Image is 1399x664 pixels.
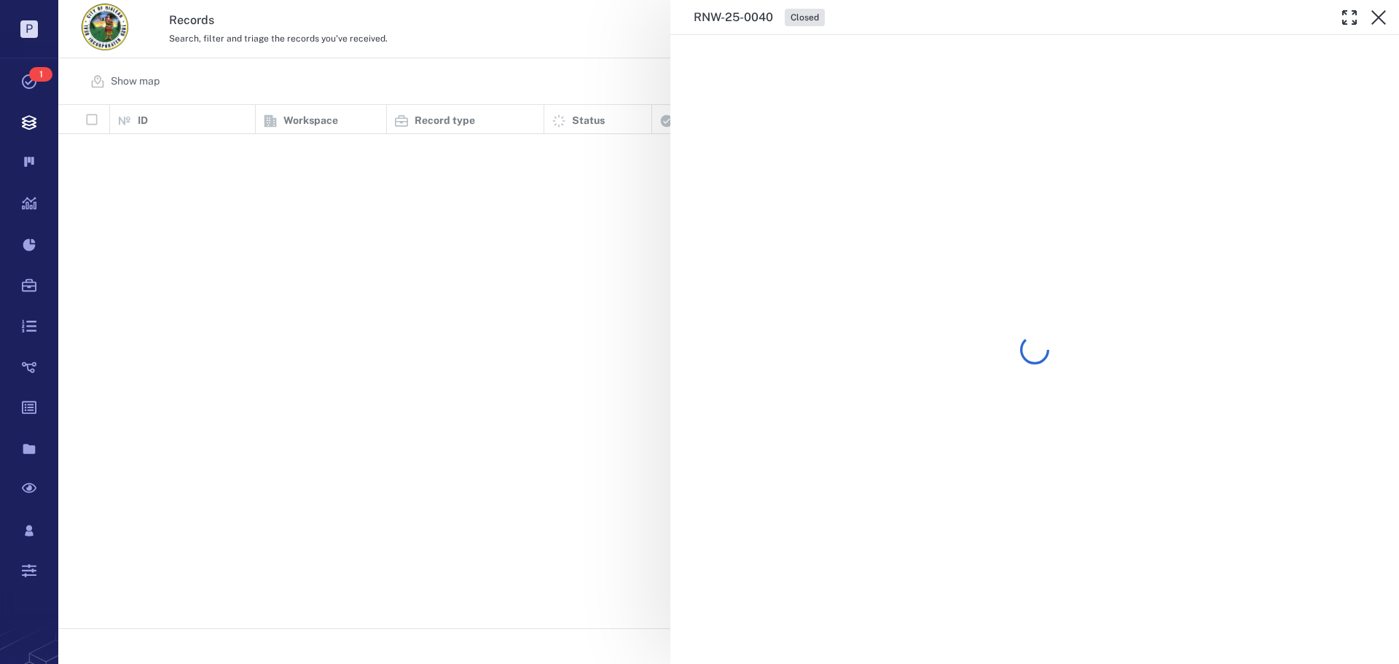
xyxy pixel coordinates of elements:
button: Close [1364,3,1393,32]
button: Toggle Fullscreen [1335,3,1364,32]
p: P [20,20,38,38]
h3: RNW-25-0040 [694,9,773,26]
span: 1 [29,67,52,82]
span: Closed [788,12,822,24]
